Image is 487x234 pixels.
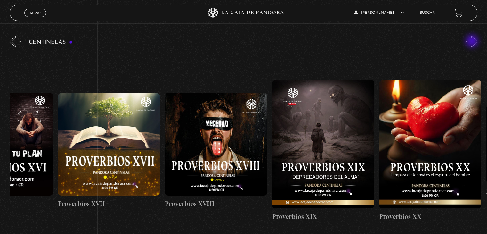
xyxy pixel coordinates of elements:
h3: Centinelas [29,39,73,46]
button: Previous [10,36,21,47]
span: Cerrar [28,16,43,21]
a: Buscar [420,11,435,15]
h4: Proverbios XIX [272,212,374,222]
span: [PERSON_NAME] [354,11,404,15]
h4: Proverbios XVII [58,199,160,209]
h4: Proverbios XVIII [165,199,267,209]
a: View your shopping cart [454,8,463,17]
button: Next [466,36,477,47]
span: Menu [30,11,41,15]
h4: Proverbios XX [379,212,481,222]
